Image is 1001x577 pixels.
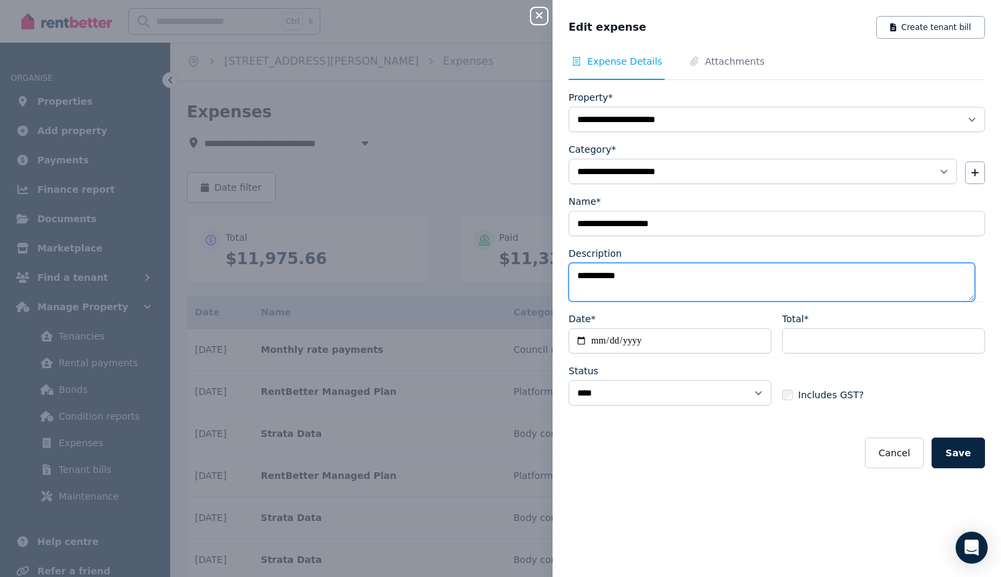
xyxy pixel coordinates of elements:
[705,55,764,68] span: Attachments
[782,312,809,326] label: Total*
[865,438,923,468] button: Cancel
[569,195,601,208] label: Name*
[956,532,988,564] div: Open Intercom Messenger
[587,55,662,68] span: Expense Details
[569,247,622,260] label: Description
[569,91,613,104] label: Property*
[569,143,616,156] label: Category*
[569,55,985,80] nav: Tabs
[876,16,985,39] button: Create tenant bill
[932,438,985,468] button: Save
[782,390,793,400] input: Includes GST?
[569,364,599,378] label: Status
[569,312,595,326] label: Date*
[798,388,864,402] span: Includes GST?
[569,19,646,35] span: Edit expense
